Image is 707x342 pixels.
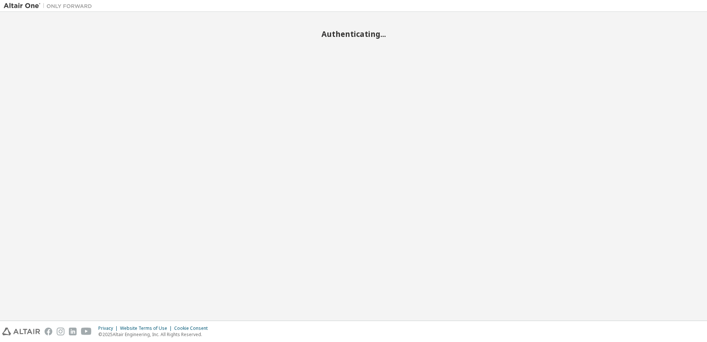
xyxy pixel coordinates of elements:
[81,328,92,335] img: youtube.svg
[57,328,64,335] img: instagram.svg
[2,328,40,335] img: altair_logo.svg
[4,2,96,10] img: Altair One
[174,325,212,331] div: Cookie Consent
[45,328,52,335] img: facebook.svg
[120,325,174,331] div: Website Terms of Use
[98,325,120,331] div: Privacy
[69,328,77,335] img: linkedin.svg
[4,29,703,39] h2: Authenticating...
[98,331,212,338] p: © 2025 Altair Engineering, Inc. All Rights Reserved.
